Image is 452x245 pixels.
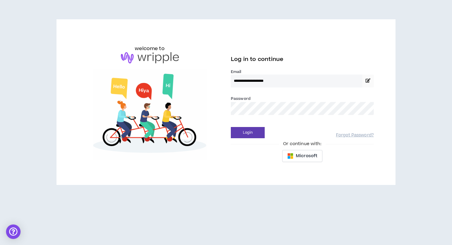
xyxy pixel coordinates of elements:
[121,52,179,64] img: logo-brand.png
[336,132,374,138] a: Forgot Password?
[296,153,317,159] span: Microsoft
[231,56,283,63] span: Log in to continue
[279,141,325,147] span: Or continue with:
[231,127,265,138] button: Login
[135,45,165,52] h6: welcome to
[6,224,21,239] div: Open Intercom Messenger
[231,69,374,75] label: Email
[78,69,221,159] img: Welcome to Wripple
[282,150,322,162] button: Microsoft
[231,96,250,101] label: Password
